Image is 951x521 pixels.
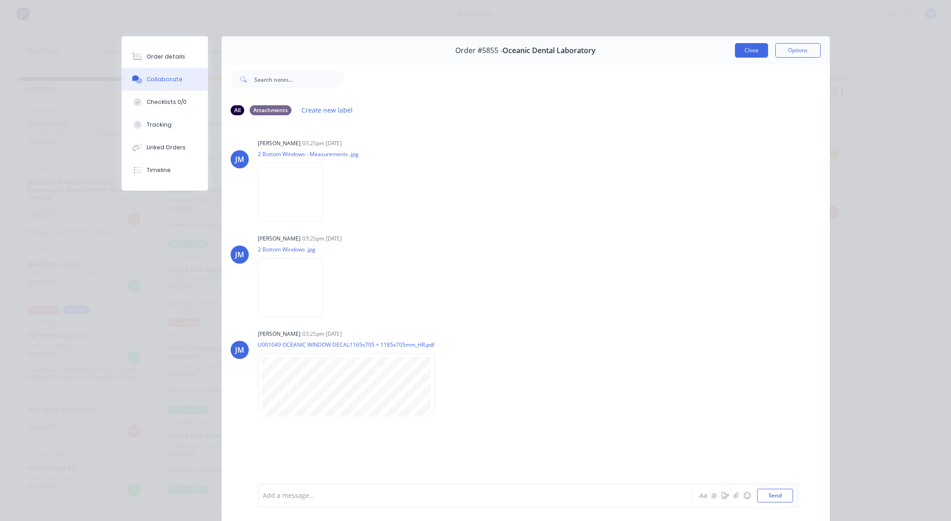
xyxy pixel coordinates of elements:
div: JM [235,154,244,165]
div: [PERSON_NAME] [258,330,301,338]
p: U001049 OCEANIC WINDOW DECAL1165x705 + 1185x705mm_HR.pdf [258,341,444,349]
span: Order #5855 - [455,46,503,55]
button: Options [775,43,821,58]
div: 03:25pm [DATE] [302,235,342,243]
input: Search notes... [254,70,344,88]
div: Checklists 0/0 [147,98,187,106]
button: Tracking [122,113,208,136]
button: @ [709,490,720,501]
p: 2 Bottom Windows - Measurements .jpg [258,150,359,158]
button: Create new label [297,104,358,116]
button: ☺ [742,490,753,501]
div: All [231,105,244,115]
div: Linked Orders [147,143,186,152]
div: Attachments [250,105,291,115]
button: Timeline [122,159,208,182]
div: Timeline [147,166,171,174]
p: 2 Bottom Windows .jpg [258,246,332,253]
div: [PERSON_NAME] [258,139,301,147]
button: Order details [122,45,208,68]
button: Collaborate [122,68,208,91]
button: Linked Orders [122,136,208,159]
button: Aa [698,490,709,501]
div: [PERSON_NAME] [258,235,301,243]
button: Checklists 0/0 [122,91,208,113]
div: JM [235,249,244,260]
button: Send [757,489,793,502]
div: Collaborate [147,75,182,84]
div: 03:25pm [DATE] [302,139,342,147]
div: Order details [147,53,185,61]
div: 03:25pm [DATE] [302,330,342,338]
span: Oceanic Dental Laboratory [503,46,596,55]
div: Tracking [147,121,172,129]
div: JM [235,344,244,355]
button: Close [735,43,768,58]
